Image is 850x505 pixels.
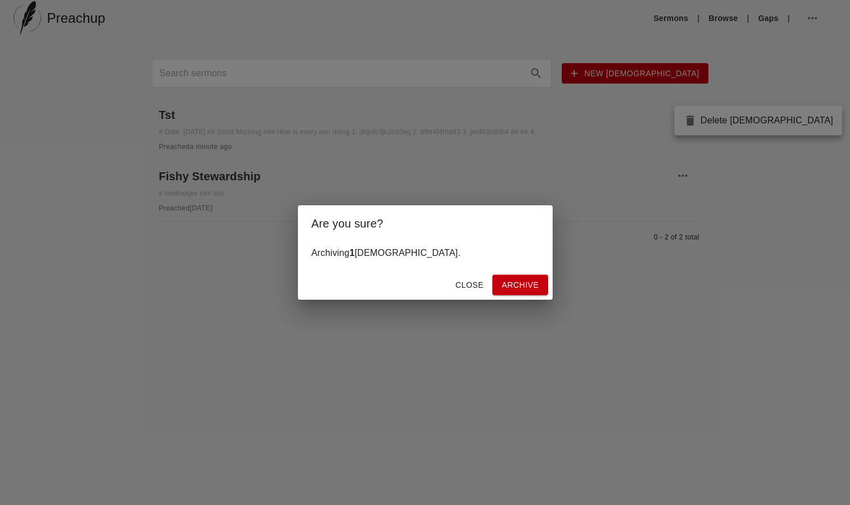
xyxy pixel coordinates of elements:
[793,448,836,491] iframe: Drift Widget Chat Controller
[501,278,538,292] span: Archive
[451,275,488,296] button: Close
[492,275,548,296] button: Archive
[455,278,483,292] span: Close
[312,214,539,233] h2: Are you sure?
[312,246,539,260] p: Archiving [DEMOGRAPHIC_DATA].
[350,248,355,258] strong: 1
